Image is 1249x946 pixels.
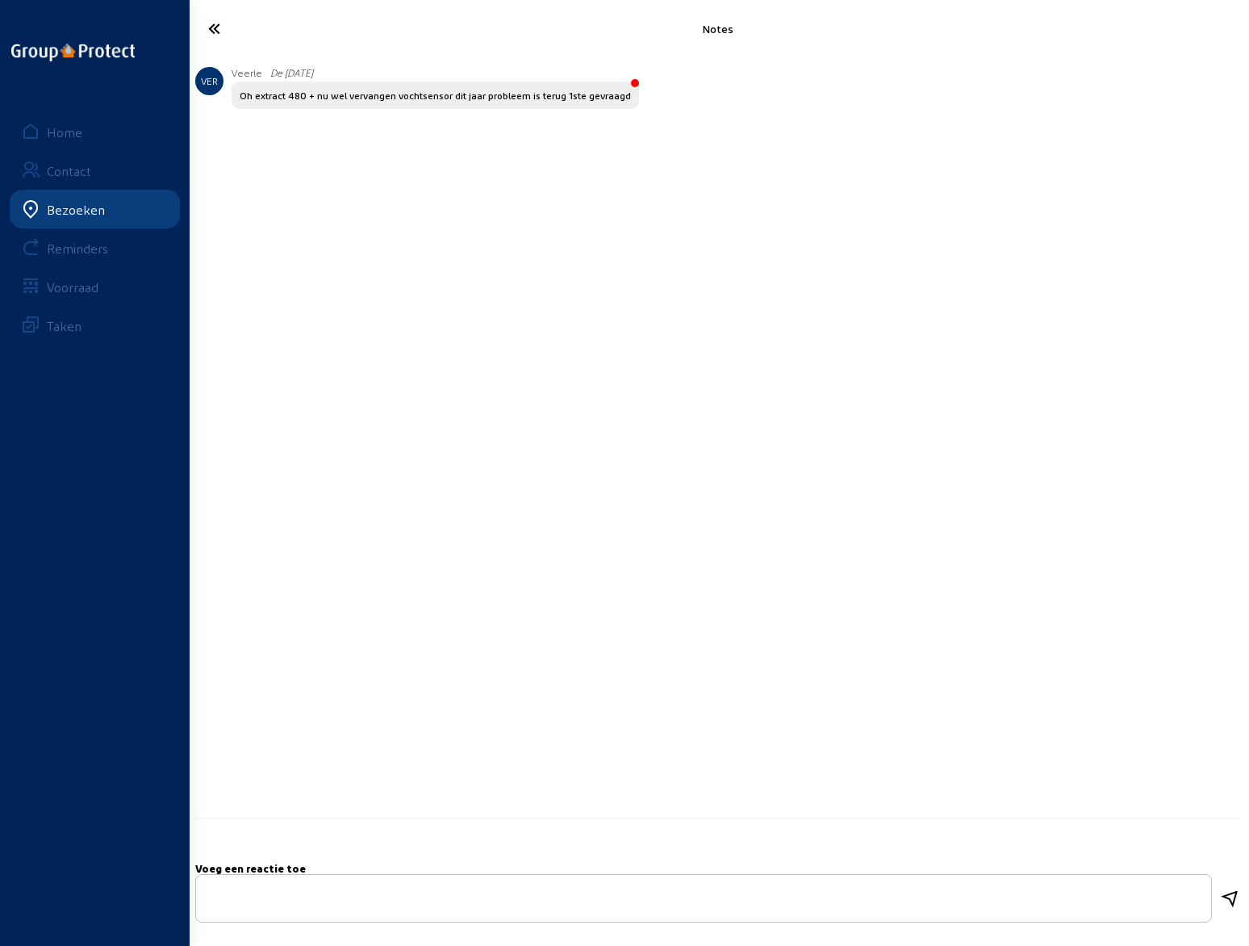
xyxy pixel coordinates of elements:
[47,163,91,178] div: Contact
[10,112,180,151] a: Home
[10,267,180,306] a: Voorraad
[10,151,180,190] a: Contact
[10,306,180,345] a: Taken
[240,90,631,101] div: Oh extract 480 + nu wel vervangen vochtsensor dit jaar probleem is terug 1ste gevraagd
[363,22,1072,36] div: Notes
[47,318,81,333] div: Taken
[270,67,313,78] span: De [DATE]
[232,67,262,78] span: Veerle
[195,862,1239,874] h5: Voeg een reactie toe
[10,228,180,267] a: Reminders
[11,44,135,61] img: logo-oneline.png
[47,279,98,295] div: Voorraad
[47,124,82,140] div: Home
[47,202,105,217] div: Bezoeken
[10,190,180,228] a: Bezoeken
[47,241,108,256] div: Reminders
[195,67,223,95] div: VER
